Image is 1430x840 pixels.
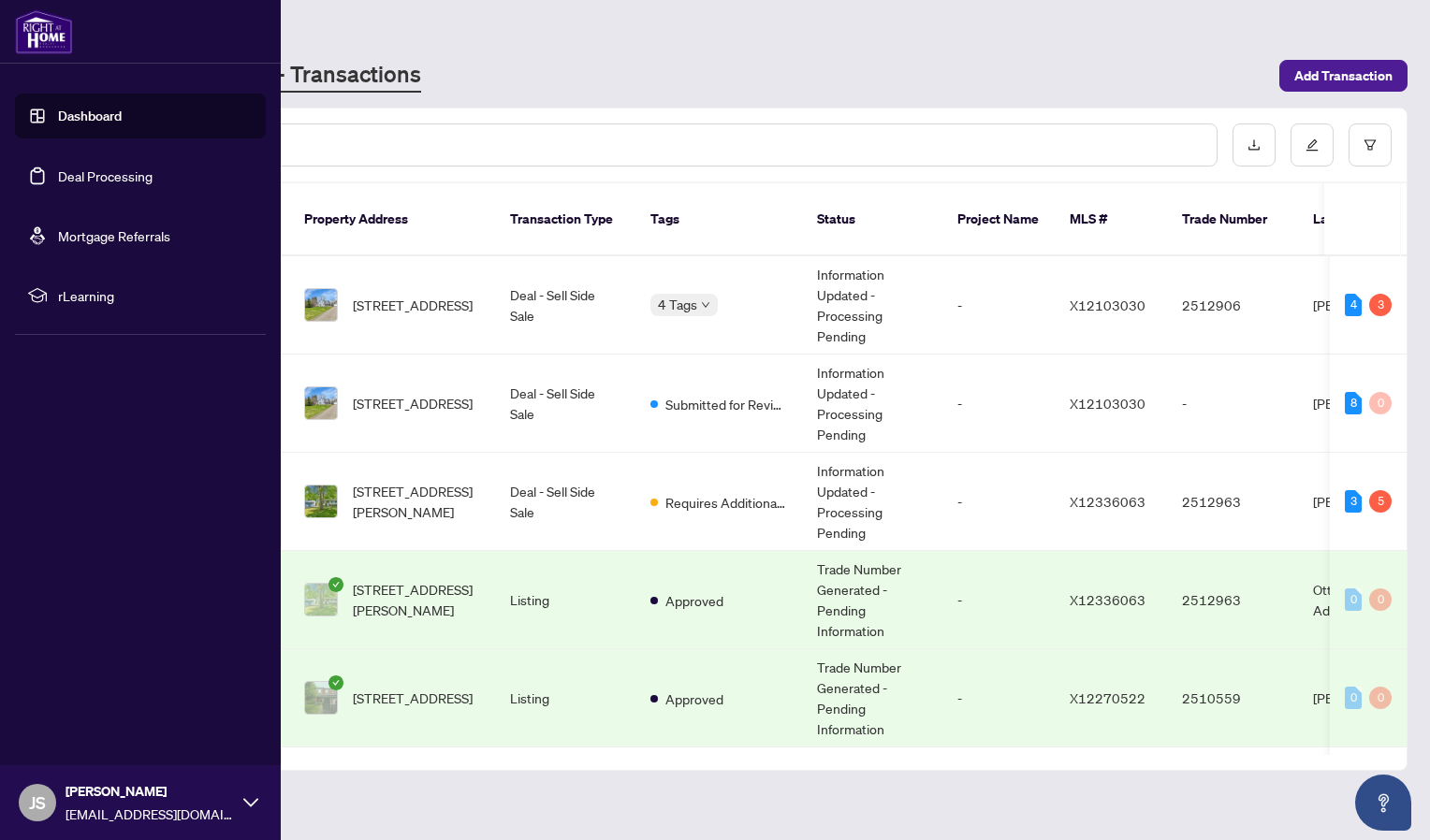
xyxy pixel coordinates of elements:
span: filter [1364,138,1377,152]
th: MLS # [1055,183,1167,256]
td: - [942,256,1055,355]
td: Information Updated - Processing Pending [802,453,942,551]
span: [STREET_ADDRESS][PERSON_NAME] [353,579,480,620]
img: thumbnail-img [305,584,337,616]
td: Trade Number Generated - Pending Information [802,551,942,649]
span: Approved [665,688,723,709]
div: 0 [1369,588,1392,611]
img: thumbnail-img [305,289,337,321]
a: Deal Processing [58,167,153,184]
img: logo [15,9,73,54]
th: Tags [635,183,802,256]
td: Deal - Sell Side Sale [495,256,635,355]
th: Trade Number [1167,183,1298,256]
div: 0 [1345,588,1362,611]
td: - [942,649,1055,747]
button: Add Transaction [1279,60,1408,92]
img: thumbnail-img [305,485,337,517]
th: Project Name [942,183,1055,256]
th: Property Address [289,183,495,256]
td: 2510559 [1167,649,1298,747]
span: check-circle [328,577,343,592]
span: edit [1306,138,1319,152]
td: Deal - Sell Side Sale [495,355,635,453]
button: Open asap [1355,775,1411,831]
a: Dashboard [58,108,122,124]
span: X12336063 [1070,591,1145,608]
span: Add Transaction [1294,61,1393,91]
span: rLearning [58,285,253,306]
td: Trade Number Generated - Pending Information [802,649,942,747]
button: download [1233,123,1276,167]
span: X12103030 [1070,395,1145,412]
a: Mortgage Referrals [58,227,170,244]
td: Information Updated - Processing Pending [802,256,942,355]
img: thumbnail-img [305,387,337,419]
td: - [1167,355,1298,453]
td: Listing [495,649,635,747]
td: Information Updated - Processing Pending [802,355,942,453]
span: Requires Additional Docs [665,492,787,513]
span: JS [29,789,46,816]
div: 3 [1345,490,1362,513]
span: [STREET_ADDRESS] [353,295,473,315]
span: down [701,300,710,310]
span: download [1248,138,1261,152]
div: 0 [1345,687,1362,709]
span: [EMAIL_ADDRESS][DOMAIN_NAME] [66,804,234,824]
span: Approved [665,590,723,611]
div: 8 [1345,392,1362,414]
div: 0 [1369,392,1392,414]
span: check-circle [328,675,343,690]
button: filter [1349,123,1392,167]
div: 3 [1369,294,1392,316]
span: X12270522 [1070,689,1145,706]
span: [STREET_ADDRESS] [353,688,473,708]
td: Listing [495,551,635,649]
td: Deal - Sell Side Sale [495,453,635,551]
span: X12103030 [1070,297,1145,313]
button: edit [1291,123,1334,167]
span: [STREET_ADDRESS][PERSON_NAME] [353,481,480,522]
div: 5 [1369,490,1392,513]
span: [STREET_ADDRESS] [353,393,473,413]
span: 4 Tags [658,294,697,315]
td: 2512963 [1167,453,1298,551]
span: [PERSON_NAME] [66,781,234,802]
th: Status [802,183,942,256]
span: Submitted for Review [665,394,787,414]
td: - [942,551,1055,649]
td: 2512906 [1167,256,1298,355]
div: 4 [1345,294,1362,316]
td: - [942,355,1055,453]
img: thumbnail-img [305,682,337,714]
td: 2512963 [1167,551,1298,649]
td: - [942,453,1055,551]
div: 0 [1369,687,1392,709]
th: Transaction Type [495,183,635,256]
span: X12336063 [1070,493,1145,510]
